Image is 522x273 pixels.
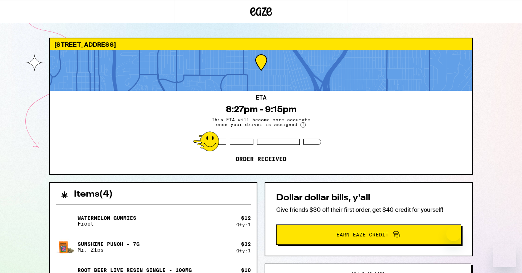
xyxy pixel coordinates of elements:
h2: Items ( 4 ) [74,190,113,199]
div: $ 10 [241,267,251,273]
div: [STREET_ADDRESS] [50,38,472,50]
p: Mr. Zips [78,247,140,253]
h2: Dollar dollar bills, y'all [276,194,461,202]
span: This ETA will become more accurate once your driver is assigned [207,117,315,128]
p: Froot [78,221,136,227]
img: Watermelon Gummies [56,211,76,231]
div: $ 32 [241,241,251,247]
h2: ETA [256,95,266,101]
p: Watermelon Gummies [78,215,136,221]
p: Order received [236,156,286,163]
img: Sunshine Punch - 7g [56,239,76,256]
iframe: Close message [446,227,461,241]
p: Give friends $30 off their first order, get $40 credit for yourself! [276,206,461,214]
iframe: Button to launch messaging window [493,244,516,267]
div: Qty: 1 [236,222,251,227]
span: Earn Eaze Credit [336,232,389,237]
button: Earn Eaze Credit [276,224,461,245]
div: $ 12 [241,215,251,221]
div: Qty: 1 [236,248,251,253]
p: Root Beer Live Resin Single - 100mg [78,267,192,273]
div: 8:27pm - 9:15pm [226,104,297,114]
p: Sunshine Punch - 7g [78,241,140,247]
